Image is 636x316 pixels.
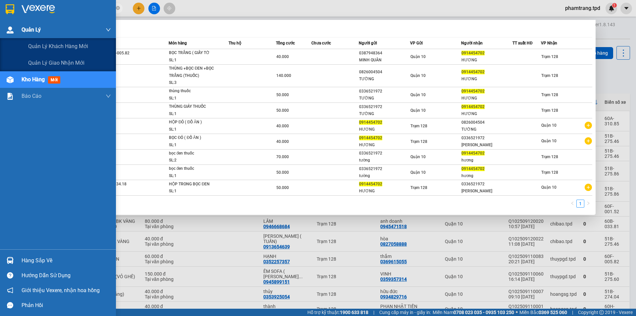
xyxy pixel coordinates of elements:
[541,108,558,113] span: Trạm 128
[410,93,426,97] span: Quận 10
[461,70,485,74] span: 0914454702
[276,54,289,59] span: 40.000
[7,27,14,33] img: warehouse-icon
[169,95,219,102] div: SL: 1
[169,134,219,142] div: BỌC ĐỎ ( ĐỒ ĂN )
[22,286,100,294] span: Giới thiệu Vexere, nhận hoa hồng
[22,300,111,310] div: Phản hồi
[359,103,410,110] div: 0336521972
[169,49,219,57] div: BỌC TRẮNG ( GIÂY TỜ
[461,188,512,195] div: [PERSON_NAME]
[359,120,382,125] span: 0914454702
[22,26,41,34] span: Quản Lý
[28,42,88,50] span: Quản lý khách hàng mới
[410,54,426,59] span: Quận 10
[276,139,289,144] span: 40.000
[586,201,590,205] span: right
[541,54,558,59] span: Trạm 128
[7,272,13,279] span: question-circle
[584,200,592,208] button: right
[461,166,485,171] span: 0914454702
[568,200,576,208] li: Previous Page
[461,119,512,126] div: 0826004504
[461,181,512,188] div: 0336521972
[410,155,426,159] span: Quận 10
[276,124,289,128] span: 40.000
[359,95,410,102] div: TƯỜNG
[169,57,219,64] div: SL: 1
[169,181,219,188] div: HỘP TRONG BỌC ĐEN
[359,136,382,140] span: 0914454702
[512,41,533,45] span: TT xuất HĐ
[116,6,120,10] span: close-circle
[169,172,219,180] div: SL: 1
[28,59,84,67] span: Quản lý giao nhận mới
[22,256,111,266] div: Hàng sắp về
[541,155,558,159] span: Trạm 128
[169,188,219,195] div: SL: 1
[461,76,512,83] div: HƯƠNG
[585,137,592,145] span: plus-circle
[461,104,485,109] span: 0914454702
[461,89,485,94] span: 0914454702
[169,165,219,172] div: bọc đen thuốc
[410,41,423,45] span: VP Gửi
[585,122,592,129] span: plus-circle
[541,170,558,175] span: Trạm 128
[7,93,14,100] img: solution-icon
[541,139,556,143] span: Quận 10
[169,65,219,79] div: THÙNG +BỌC ĐEN +BỌC TRẮNG (THUỐC)
[359,50,410,57] div: 0387948364
[541,185,556,190] span: Quận 10
[359,150,410,157] div: 0336521972
[106,27,111,32] span: down
[276,185,289,190] span: 50.000
[7,257,14,264] img: warehouse-icon
[359,126,410,133] div: HƯƠNG
[461,126,512,133] div: TƯỜNG
[22,76,45,83] span: Kho hàng
[169,103,219,110] div: THÙNG GIÁY THUỐC
[106,94,111,99] span: down
[584,200,592,208] li: Next Page
[410,73,426,78] span: Quận 10
[276,170,289,175] span: 50.000
[276,73,291,78] span: 140.000
[461,95,512,102] div: HƯƠNG
[276,93,289,97] span: 50.000
[116,5,120,12] span: close-circle
[359,157,410,164] div: tường
[585,184,592,191] span: plus-circle
[461,142,512,149] div: [PERSON_NAME]
[276,108,289,113] span: 50.000
[22,271,111,281] div: Hướng dẫn sử dụng
[311,41,331,45] span: Chưa cước
[410,170,426,175] span: Quận 10
[359,172,410,179] div: tường
[410,124,427,128] span: Trạm 128
[541,41,557,45] span: VP Nhận
[461,51,485,55] span: 0914454702
[568,200,576,208] button: left
[22,92,41,100] span: Báo cáo
[461,157,512,164] div: hương
[359,142,410,149] div: HƯƠNG
[541,123,556,128] span: Quận 10
[169,110,219,118] div: SL: 1
[48,76,60,84] span: mới
[359,88,410,95] div: 0336521972
[570,201,574,205] span: left
[576,200,584,208] li: 1
[276,155,289,159] span: 70.000
[7,302,13,308] span: message
[359,110,410,117] div: TƯỜNG
[541,73,558,78] span: Trạm 128
[410,139,427,144] span: Trạm 128
[169,142,219,149] div: SL: 1
[7,76,14,83] img: warehouse-icon
[169,150,219,157] div: bọc đen thuốc
[461,135,512,142] div: 0336521972
[359,69,410,76] div: 0826004504
[359,76,410,83] div: TƯỜNG
[169,41,187,45] span: Món hàng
